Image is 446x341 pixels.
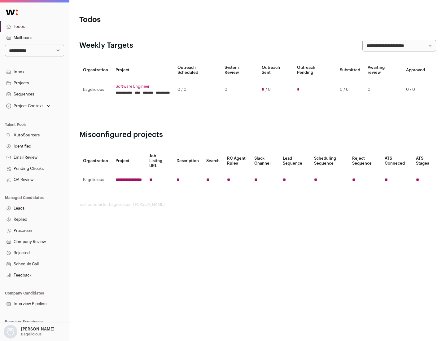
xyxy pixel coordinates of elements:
[221,61,258,79] th: System Review
[2,6,21,19] img: Wellfound
[364,61,402,79] th: Awaiting review
[79,79,112,100] td: Bagelicious
[293,61,336,79] th: Outreach Pending
[221,79,258,100] td: 0
[265,87,271,92] span: / 0
[112,61,174,79] th: Project
[2,325,56,339] button: Open dropdown
[5,102,52,110] button: Open dropdown
[381,150,412,172] th: ATS Conneced
[364,79,402,100] td: 0
[412,150,436,172] th: ATS Stages
[336,79,364,100] td: 0 / 6
[79,61,112,79] th: Organization
[21,332,42,337] p: Bagelicious
[402,61,429,79] th: Approved
[79,172,112,188] td: Bagelicious
[258,61,294,79] th: Outreach Sent
[251,150,279,172] th: Slack Channel
[348,150,381,172] th: Reject Sequence
[79,202,436,207] footer: wellfound:ai for Bagelicious - [PERSON_NAME]
[79,150,112,172] th: Organization
[173,150,203,172] th: Description
[5,104,43,108] div: Project Context
[146,150,173,172] th: Job Listing URL
[174,79,221,100] td: 0 / 0
[336,61,364,79] th: Submitted
[310,150,348,172] th: Scheduling Sequence
[4,325,17,339] img: nopic.png
[79,130,436,140] h2: Misconfigured projects
[112,150,146,172] th: Project
[203,150,223,172] th: Search
[79,41,133,51] h2: Weekly Targets
[174,61,221,79] th: Outreach Scheduled
[279,150,310,172] th: Lead Sequence
[402,79,429,100] td: 0 / 0
[21,327,55,332] p: [PERSON_NAME]
[79,15,198,25] h1: Todos
[223,150,250,172] th: RC Agent Rules
[116,84,170,89] a: Software Engineer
